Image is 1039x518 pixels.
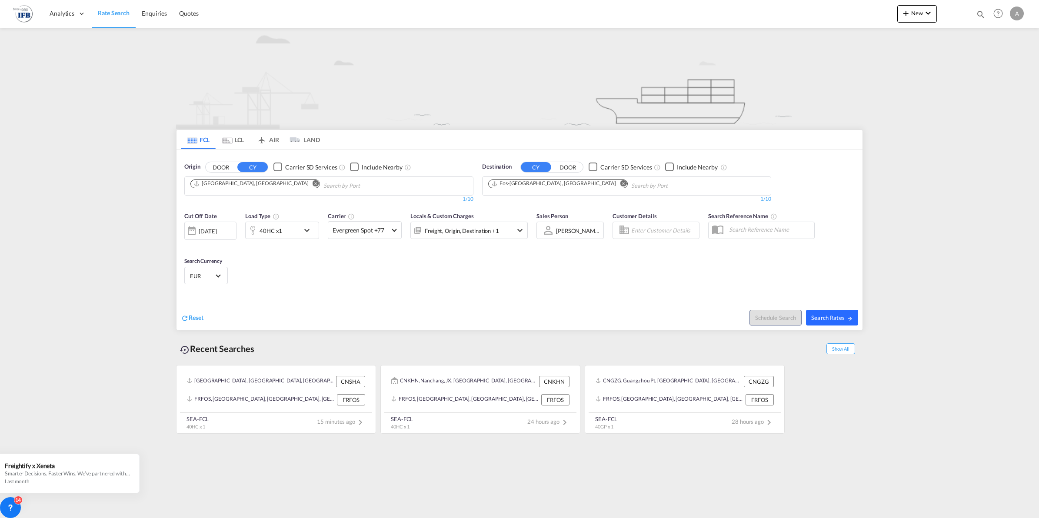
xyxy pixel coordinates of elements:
[749,310,802,325] button: Note: By default Schedule search will only considerorigin ports, destination ports and cut off da...
[193,180,308,187] div: Shanghai, CNSHA
[186,424,205,429] span: 40HC x 1
[98,9,130,17] span: Rate Search
[923,8,933,18] md-icon: icon-chevron-down
[613,213,656,219] span: Customer Details
[491,180,616,187] div: Fos-sur-Mer, FRFOS
[555,224,601,237] md-select: Sales Person: Anne Sophie Gens
[585,365,785,434] recent-search-card: CNGZG, Guangzhou Pt, [GEOGRAPHIC_DATA], [GEOGRAPHIC_DATA] & [GEOGRAPHIC_DATA], [GEOGRAPHIC_DATA] ...
[336,376,365,387] div: CNSHA
[515,225,525,236] md-icon: icon-chevron-down
[425,225,499,237] div: Freight Origin Destination Factory Stuffing
[556,227,646,234] div: [PERSON_NAME] [PERSON_NAME]
[976,10,986,19] md-icon: icon-magnify
[991,6,1006,21] span: Help
[273,213,280,220] md-icon: icon-information-outline
[976,10,986,23] div: icon-magnify
[595,415,617,423] div: SEA-FCL
[410,213,474,219] span: Locals & Custom Charges
[559,417,570,428] md-icon: icon-chevron-right
[770,213,777,220] md-icon: Your search will be saved by the below given name
[216,130,250,149] md-tab-item: LCL
[245,213,280,219] span: Load Type
[901,8,911,18] md-icon: icon-plus 400-fg
[181,314,189,322] md-icon: icon-refresh
[285,163,337,172] div: Carrier SD Services
[302,225,316,236] md-icon: icon-chevron-down
[176,28,863,129] img: new-FCL.png
[285,130,320,149] md-tab-item: LAND
[491,180,618,187] div: Press delete to remove this chip.
[355,417,366,428] md-icon: icon-chevron-right
[184,258,222,264] span: Search Currency
[521,162,551,172] button: CY
[744,376,774,387] div: CNGZG
[184,213,217,219] span: Cut Off Date
[764,417,774,428] md-icon: icon-chevron-right
[176,339,258,359] div: Recent Searches
[665,163,718,172] md-checkbox: Checkbox No Ink
[595,424,613,429] span: 40GP x 1
[184,196,473,203] div: 1/10
[250,130,285,149] md-tab-item: AIR
[193,180,310,187] div: Press delete to remove this chip.
[901,10,933,17] span: New
[176,365,376,434] recent-search-card: [GEOGRAPHIC_DATA], [GEOGRAPHIC_DATA], [GEOGRAPHIC_DATA], [GEOGRAPHIC_DATA] & [GEOGRAPHIC_DATA], [...
[589,163,652,172] md-checkbox: Checkbox No Ink
[181,313,203,323] div: icon-refreshReset
[596,376,742,387] div: CNGZG, Guangzhou Pt, China, Greater China & Far East Asia, Asia Pacific
[186,415,209,423] div: SEA-FCL
[184,239,191,251] md-datepicker: Select
[847,315,853,322] md-icon: icon-arrow-right
[187,394,335,405] div: FRFOS, Fos-sur-Mer, France, Western Europe, Europe
[348,213,355,220] md-icon: The selected Trucker/Carrierwill be displayed in the rate results If the rates are from another f...
[897,5,937,23] button: icon-plus 400-fgNewicon-chevron-down
[333,226,389,235] span: Evergreen Spot +77
[189,269,223,282] md-select: Select Currency: € EUREuro
[328,213,355,219] span: Carrier
[391,424,410,429] span: 40HC x 1
[614,180,627,189] button: Remove
[487,177,717,193] md-chips-wrap: Chips container. Use arrow keys to select chips.
[184,222,236,240] div: [DATE]
[184,163,200,171] span: Origin
[482,196,771,203] div: 1/10
[337,394,365,405] div: FRFOS
[991,6,1010,22] div: Help
[391,394,539,405] div: FRFOS, Fos-sur-Mer, France, Western Europe, Europe
[553,162,583,172] button: DOOR
[732,418,774,425] span: 28 hours ago
[180,345,190,355] md-icon: icon-backup-restore
[410,222,528,239] div: Freight Origin Destination Factory Stuffingicon-chevron-down
[13,4,33,23] img: de31bbe0256b11eebba44b54815f083d.png
[708,213,777,219] span: Search Reference Name
[306,180,320,189] button: Remove
[181,130,216,149] md-tab-item: FCL
[596,394,743,405] div: FRFOS, Fos-sur-Mer, France, Western Europe, Europe
[190,272,214,280] span: EUR
[260,225,282,237] div: 40HC x1
[50,9,74,18] span: Analytics
[199,227,216,235] div: [DATE]
[273,163,337,172] md-checkbox: Checkbox No Ink
[404,164,411,171] md-icon: Unchecked: Ignores neighbouring ports when fetching rates.Checked : Includes neighbouring ports w...
[189,177,410,193] md-chips-wrap: Chips container. Use arrow keys to select chips.
[176,149,863,330] div: OriginDOOR CY Checkbox No InkUnchecked: Search for CY (Container Yard) services for all selected ...
[380,365,580,434] recent-search-card: CNKHN, Nanchang, JX, [GEOGRAPHIC_DATA], [GEOGRAPHIC_DATA] & [GEOGRAPHIC_DATA], [GEOGRAPHIC_DATA] ...
[677,163,718,172] div: Include Nearby
[725,223,814,236] input: Search Reference Name
[527,418,570,425] span: 24 hours ago
[1010,7,1024,20] div: A
[391,376,537,387] div: CNKHN, Nanchang, JX, China, Greater China & Far East Asia, Asia Pacific
[362,163,403,172] div: Include Nearby
[631,179,714,193] input: Chips input.
[746,394,774,405] div: FRFOS
[181,130,320,149] md-pagination-wrapper: Use the left and right arrow keys to navigate between tabs
[350,163,403,172] md-checkbox: Checkbox No Ink
[187,376,334,387] div: CNSHA, Shanghai, China, Greater China & Far East Asia, Asia Pacific
[654,164,661,171] md-icon: Unchecked: Search for CY (Container Yard) services for all selected carriers.Checked : Search for...
[339,164,346,171] md-icon: Unchecked: Search for CY (Container Yard) services for all selected carriers.Checked : Search for...
[631,224,696,237] input: Enter Customer Details
[206,162,236,172] button: DOOR
[600,163,652,172] div: Carrier SD Services
[237,162,268,172] button: CY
